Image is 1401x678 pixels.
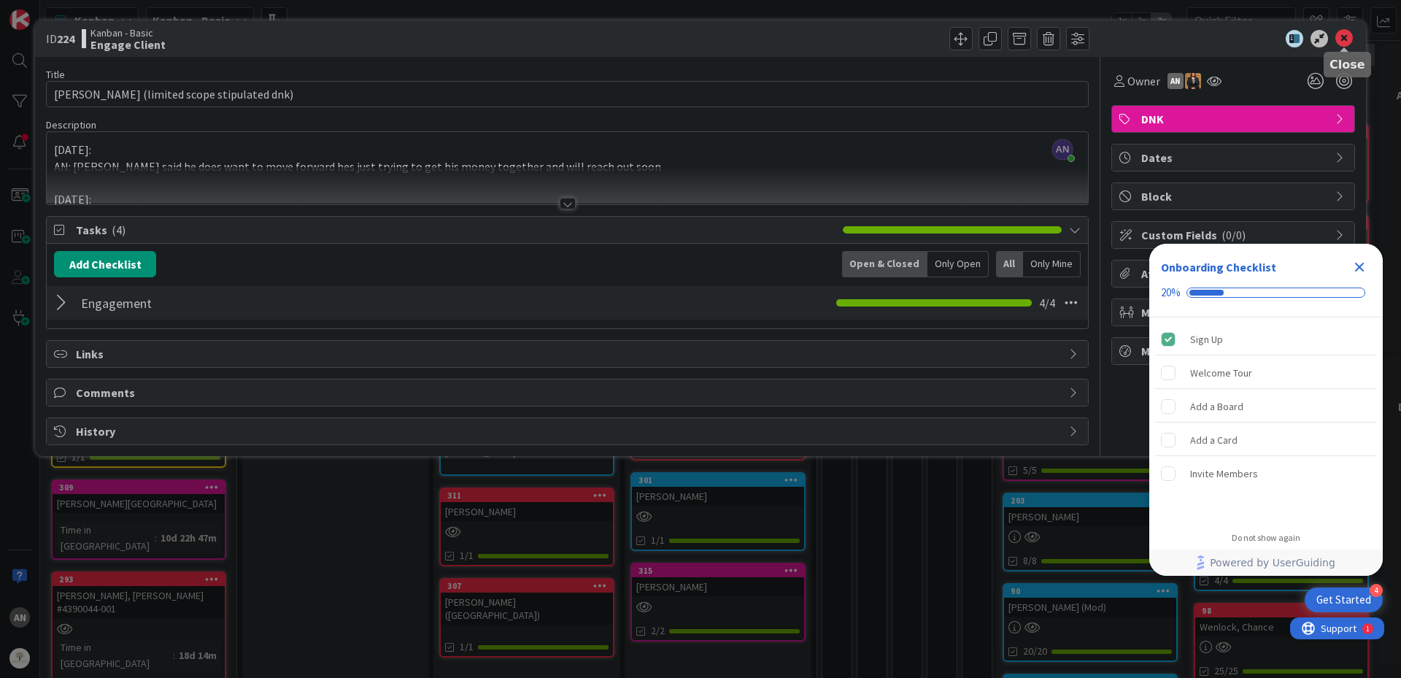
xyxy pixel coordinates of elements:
[1023,251,1081,277] div: Only Mine
[46,118,96,131] span: Description
[1157,550,1375,576] a: Powered by UserGuiding
[1141,265,1328,282] span: Attachments
[90,27,166,39] span: Kanban - Basic
[1141,110,1328,128] span: DNK
[46,81,1089,107] input: type card name here...
[1155,458,1377,490] div: Invite Members is incomplete.
[1370,584,1383,597] div: 4
[1316,593,1371,607] div: Get Started
[31,2,66,20] span: Support
[76,423,1062,440] span: History
[1161,258,1276,276] div: Onboarding Checklist
[1141,226,1328,244] span: Custom Fields
[1039,294,1055,312] span: 4 / 4
[1348,255,1371,279] div: Close Checklist
[1161,286,1371,299] div: Checklist progress: 20%
[76,345,1062,363] span: Links
[1141,304,1328,321] span: Mirrors
[1052,139,1073,160] span: AN
[1155,357,1377,389] div: Welcome Tour is incomplete.
[1190,331,1223,348] div: Sign Up
[1141,149,1328,166] span: Dates
[1127,72,1160,90] span: Owner
[1190,364,1252,382] div: Welcome Tour
[112,223,126,237] span: ( 4 )
[996,251,1023,277] div: All
[76,6,80,18] div: 1
[54,142,1081,158] p: [DATE]:
[76,221,835,239] span: Tasks
[1155,390,1377,423] div: Add a Board is incomplete.
[54,251,156,277] button: Add Checklist
[1141,342,1328,360] span: Metrics
[1190,398,1243,415] div: Add a Board
[1141,188,1328,205] span: Block
[1149,317,1383,523] div: Checklist items
[1155,323,1377,355] div: Sign Up is complete.
[1149,244,1383,576] div: Checklist Container
[76,384,1062,401] span: Comments
[54,158,1081,175] p: AN: [PERSON_NAME] said he does want to move forward hes just trying to get his money together and...
[1221,228,1246,242] span: ( 0/0 )
[1305,588,1383,612] div: Open Get Started checklist, remaining modules: 4
[1167,73,1184,89] div: AN
[1232,532,1300,544] div: Do not show again
[1185,73,1201,89] img: KS
[1329,58,1365,72] h5: Close
[842,251,927,277] div: Open & Closed
[46,68,65,81] label: Title
[57,31,74,46] b: 224
[1161,286,1181,299] div: 20%
[90,39,166,50] b: Engage Client
[46,30,74,47] span: ID
[1149,550,1383,576] div: Footer
[1210,554,1335,571] span: Powered by UserGuiding
[76,290,404,316] input: Add Checklist...
[1155,424,1377,456] div: Add a Card is incomplete.
[1190,465,1258,482] div: Invite Members
[927,251,989,277] div: Only Open
[1190,431,1238,449] div: Add a Card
